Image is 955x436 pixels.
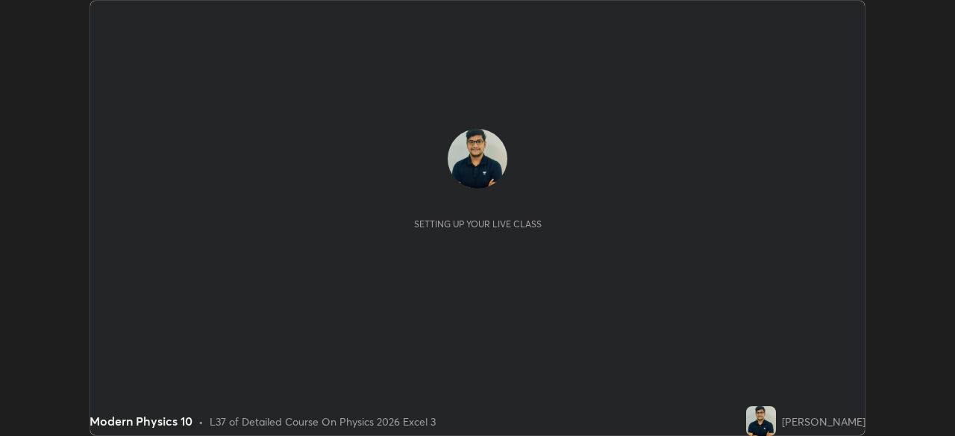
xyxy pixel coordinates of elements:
img: 4d1cdec29fc44fb582a57a96c8f13205.jpg [448,129,507,189]
div: Setting up your live class [414,218,542,230]
div: [PERSON_NAME] [782,414,865,429]
img: 4d1cdec29fc44fb582a57a96c8f13205.jpg [746,406,776,436]
div: L37 of Detailed Course On Physics 2026 Excel 3 [210,414,436,429]
div: • [198,414,204,429]
div: Modern Physics 10 [90,412,192,430]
